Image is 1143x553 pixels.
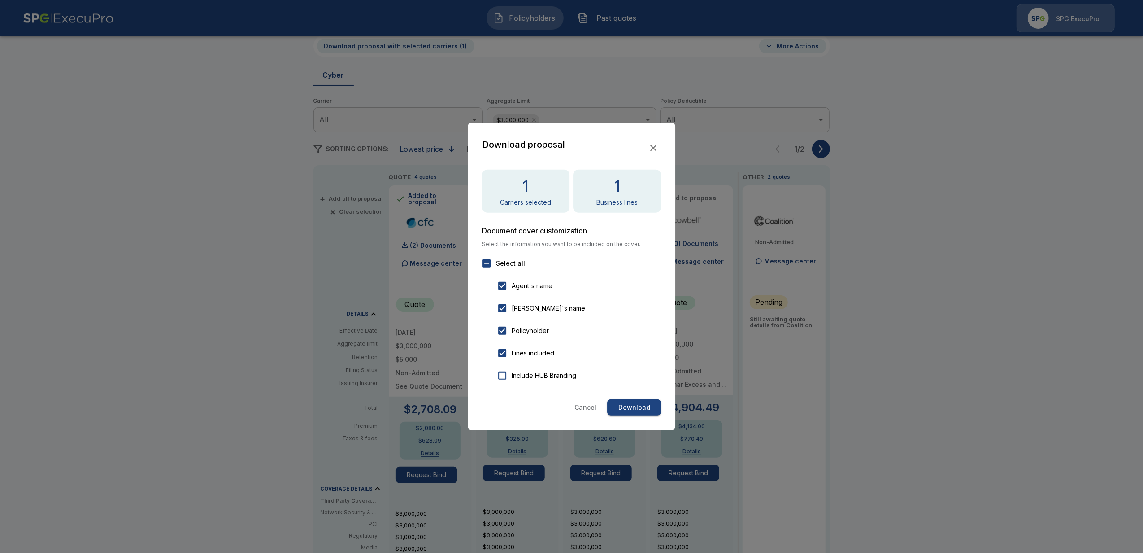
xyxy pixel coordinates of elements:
[523,177,529,196] h4: 1
[482,227,661,234] h6: Document cover customization
[512,281,552,290] span: Agent's name
[482,137,565,152] h2: Download proposal
[496,259,525,268] span: Select all
[512,326,549,335] span: Policyholder
[512,348,554,358] span: Lines included
[500,199,552,206] p: Carriers selected
[512,303,585,313] span: [PERSON_NAME]'s name
[571,399,600,416] button: Cancel
[482,241,661,247] span: Select the information you want to be included on the cover.
[614,177,620,196] h4: 1
[512,371,576,380] span: Include HUB Branding
[607,399,661,416] button: Download
[596,199,638,206] p: Business lines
